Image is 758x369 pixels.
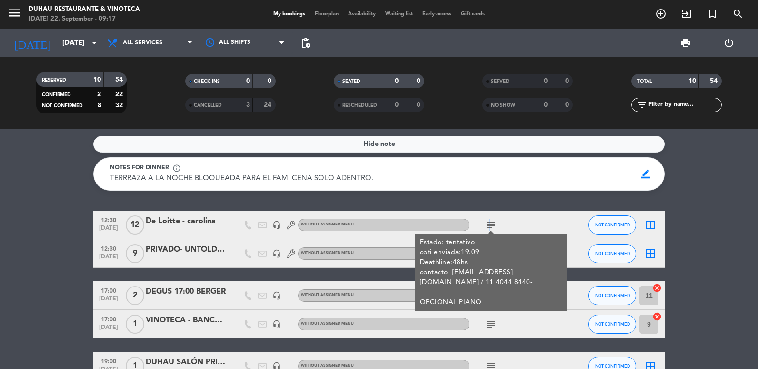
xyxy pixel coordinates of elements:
[732,8,744,20] i: search
[98,102,101,109] strong: 8
[485,318,497,330] i: subject
[723,37,735,49] i: power_settings_new
[42,92,71,97] span: CONFIRMED
[126,215,144,235] span: 12
[93,76,101,83] strong: 10
[29,5,140,14] div: Duhau Restaurante & Vinoteca
[300,37,311,49] span: pending_actions
[194,103,222,108] span: CANCELLED
[417,102,422,108] strong: 0
[688,78,696,84] strong: 10
[648,100,721,110] input: Filter by name...
[97,214,120,225] span: 12:30
[588,215,636,235] button: NOT CONFIRMED
[246,102,250,108] strong: 3
[418,11,456,17] span: Early-access
[707,8,718,20] i: turned_in_not
[681,8,692,20] i: exit_to_app
[97,355,120,366] span: 19:00
[342,103,377,108] span: RESCHEDULED
[595,321,630,327] span: NOT CONFIRMED
[595,251,630,256] span: NOT CONFIRMED
[110,164,169,173] span: Notes for dinner
[7,6,21,20] i: menu
[395,78,399,84] strong: 0
[97,243,120,254] span: 12:30
[637,79,652,84] span: TOTAL
[115,102,125,109] strong: 32
[710,78,719,84] strong: 54
[146,244,227,256] div: PRIVADO- UNTOLD [PERSON_NAME]
[310,11,343,17] span: Floorplan
[89,37,100,49] i: arrow_drop_down
[342,79,360,84] span: SEATED
[588,244,636,263] button: NOT CONFIRMED
[645,219,656,231] i: border_all
[146,314,227,327] div: VINOTECA - BANCO CIUDAD
[301,223,354,226] span: Without assigned menu
[110,175,373,182] span: TERRRAZA A LA NOCHE BLOQUEADA PARA EL FAM. CENA SOLO ADENTRO.
[395,102,399,108] strong: 0
[708,29,751,57] div: LOG OUT
[588,315,636,334] button: NOT CONFIRMED
[544,102,548,108] strong: 0
[97,254,120,265] span: [DATE]
[417,78,422,84] strong: 0
[544,78,548,84] strong: 0
[565,78,571,84] strong: 0
[301,364,354,368] span: Without assigned menu
[565,102,571,108] strong: 0
[115,76,125,83] strong: 54
[246,78,250,84] strong: 0
[301,293,354,297] span: Without assigned menu
[301,251,354,255] span: Without assigned menu
[491,79,509,84] span: SERVED
[420,237,562,307] div: Estado: tentativo coti enviada:19.09 Deathline:48hs contacto: [EMAIL_ADDRESS][DOMAIN_NAME] / 11 4...
[645,248,656,259] i: border_all
[272,249,281,258] i: headset_mic
[97,324,120,335] span: [DATE]
[595,293,630,298] span: NOT CONFIRMED
[680,37,691,49] span: print
[456,11,489,17] span: Gift cards
[7,6,21,23] button: menu
[115,91,125,98] strong: 22
[146,356,227,369] div: DUHAU SALÓN PRINCIPAL
[97,296,120,307] span: [DATE]
[97,225,120,236] span: [DATE]
[264,102,273,108] strong: 24
[485,219,497,231] i: subject
[172,164,181,173] span: info_outline
[636,99,648,111] i: filter_list
[272,221,281,229] i: headset_mic
[363,139,395,150] span: Hide note
[29,14,140,24] div: [DATE] 22. September - 09:17
[97,285,120,296] span: 17:00
[42,103,83,108] span: NOT CONFIRMED
[272,320,281,328] i: headset_mic
[268,78,273,84] strong: 0
[42,78,66,82] span: RESERVED
[343,11,380,17] span: Availability
[123,40,162,46] span: All services
[491,103,515,108] span: NO SHOW
[126,244,144,263] span: 9
[301,322,354,326] span: Without assigned menu
[637,165,655,183] span: border_color
[97,91,101,98] strong: 2
[272,291,281,300] i: headset_mic
[146,286,227,298] div: DEGUS 17:00 BERGER
[655,8,667,20] i: add_circle_outline
[7,32,58,53] i: [DATE]
[146,215,227,227] div: De Loitte - carolina
[269,11,310,17] span: My bookings
[194,79,220,84] span: CHECK INS
[380,11,418,17] span: Waiting list
[595,222,630,227] span: NOT CONFIRMED
[97,313,120,324] span: 17:00
[126,286,144,305] span: 2
[126,315,144,334] span: 1
[652,312,662,321] i: cancel
[595,363,630,369] span: NOT CONFIRMED
[588,286,636,305] button: NOT CONFIRMED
